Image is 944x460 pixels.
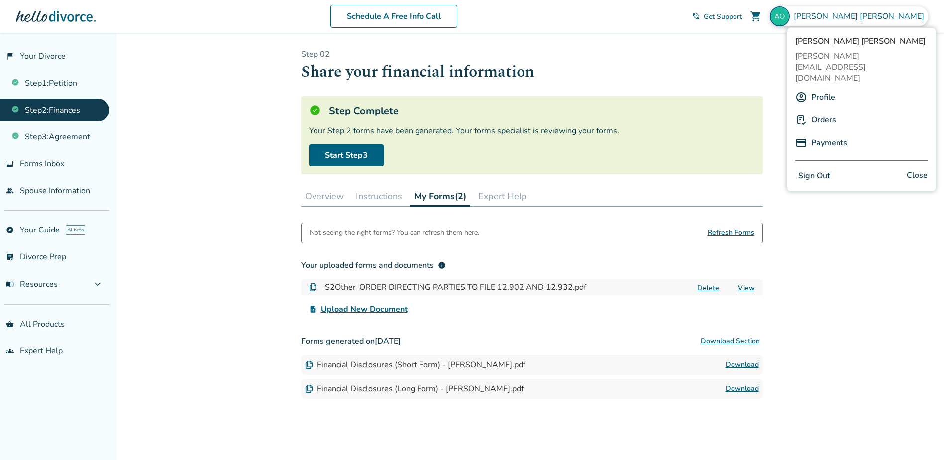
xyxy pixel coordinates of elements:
span: Close [907,169,928,183]
h3: Forms generated on [DATE] [301,331,763,351]
span: Resources [6,279,58,290]
span: list_alt_check [6,253,14,261]
a: Orders [811,111,836,129]
span: flag_2 [6,52,14,60]
h4: S2Other_ORDER DIRECTING PARTIES TO FILE 12.902 AND 12.932.pdf [325,281,586,293]
a: Start Step3 [309,144,384,166]
span: explore [6,226,14,234]
span: Refresh Forms [708,223,754,243]
h5: Step Complete [329,104,399,117]
span: [PERSON_NAME][EMAIL_ADDRESS][DOMAIN_NAME] [795,51,928,84]
button: Instructions [352,186,406,206]
span: AI beta [66,225,85,235]
span: expand_more [92,278,104,290]
div: Financial Disclosures (Long Form) - [PERSON_NAME].pdf [305,383,524,394]
button: Delete [694,283,722,293]
span: Upload New Document [321,303,408,315]
span: phone_in_talk [692,12,700,20]
span: groups [6,347,14,355]
span: Get Support [704,12,742,21]
button: Download Section [698,331,763,351]
a: Schedule A Free Info Call [330,5,457,28]
iframe: Chat Widget [894,412,944,460]
img: Document [305,385,313,393]
img: P [795,137,807,149]
span: info [438,261,446,269]
button: Sign Out [795,169,833,183]
p: Step 0 2 [301,49,763,60]
button: My Forms(2) [410,186,470,207]
a: Download [726,383,759,395]
img: Document [309,283,317,291]
span: shopping_cart [750,10,762,22]
span: Forms Inbox [20,158,64,169]
div: Your Step 2 forms have been generated. Your forms specialist is reviewing your forms. [309,125,755,136]
span: menu_book [6,280,14,288]
a: phone_in_talkGet Support [692,12,742,21]
a: Profile [811,88,835,107]
button: Overview [301,186,348,206]
a: Payments [811,133,847,152]
div: Financial Disclosures (Short Form) - [PERSON_NAME].pdf [305,359,525,370]
span: [PERSON_NAME] [PERSON_NAME] [795,36,928,47]
img: Document [305,361,313,369]
span: people [6,187,14,195]
span: upload_file [309,305,317,313]
span: [PERSON_NAME] [PERSON_NAME] [794,11,928,22]
img: angela@osbhome.com [770,6,790,26]
a: View [738,283,755,293]
h1: Share your financial information [301,60,763,84]
img: A [795,91,807,103]
span: shopping_basket [6,320,14,328]
span: inbox [6,160,14,168]
div: Not seeing the right forms? You can refresh them here. [310,223,479,243]
img: P [795,114,807,126]
div: Your uploaded forms and documents [301,259,446,271]
a: Download [726,359,759,371]
button: Expert Help [474,186,531,206]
